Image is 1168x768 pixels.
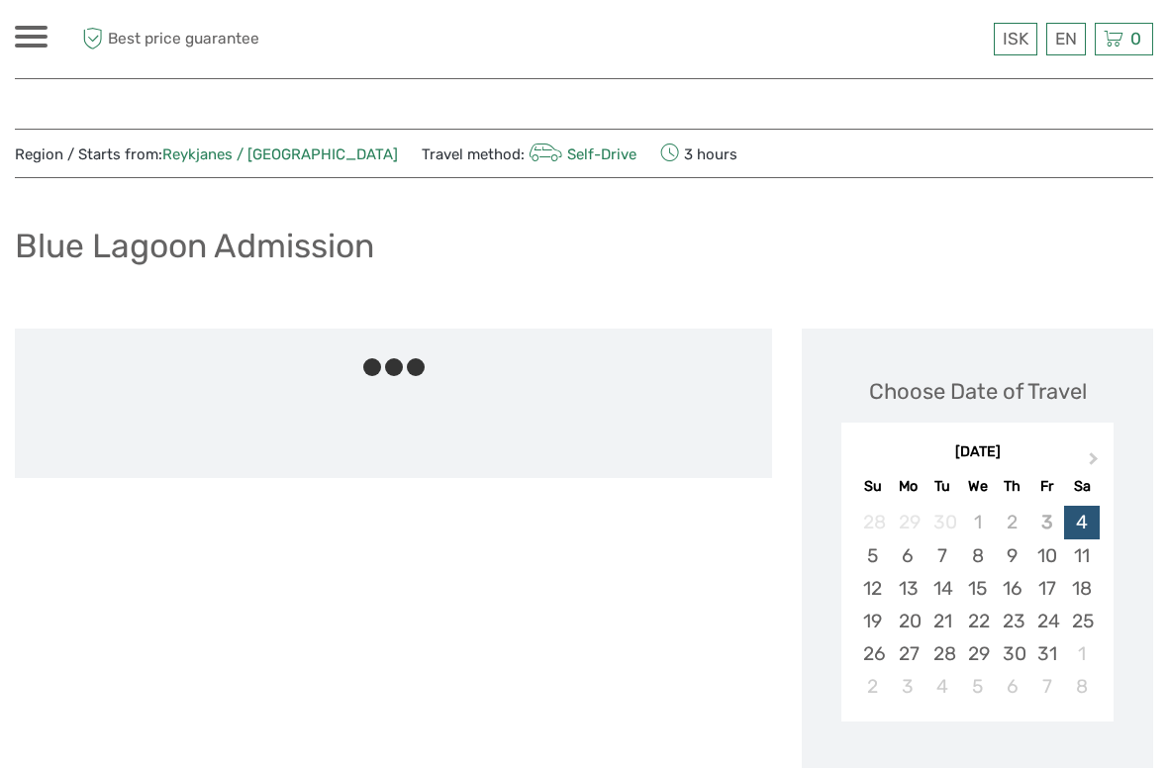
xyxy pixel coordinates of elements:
span: 0 [1127,29,1144,48]
img: 632-1a1f61c2-ab70-46c5-a88f-57c82c74ba0d_logo_small.jpg [519,15,620,63]
div: [DATE] [841,442,1114,463]
div: Choose Sunday, October 19th, 2025 [855,605,890,637]
div: Choose Wednesday, October 8th, 2025 [960,539,995,572]
div: Choose Thursday, October 16th, 2025 [995,572,1029,605]
div: Choose Friday, October 24th, 2025 [1029,605,1064,637]
div: Choose Friday, October 31st, 2025 [1029,637,1064,670]
div: Choose Wednesday, October 29th, 2025 [960,637,995,670]
div: month 2025-10 [847,506,1107,703]
div: Choose Saturday, October 4th, 2025 [1064,506,1099,538]
h1: Blue Lagoon Admission [15,226,374,266]
div: Choose Thursday, October 30th, 2025 [995,637,1029,670]
div: Choose Saturday, October 11th, 2025 [1064,539,1099,572]
div: Tu [925,473,960,500]
div: Not available Wednesday, October 1st, 2025 [960,506,995,538]
div: Choose Saturday, October 18th, 2025 [1064,572,1099,605]
div: Choose Thursday, October 9th, 2025 [995,539,1029,572]
div: Choose Friday, October 17th, 2025 [1029,572,1064,605]
div: Fr [1029,473,1064,500]
div: Not available Friday, October 3rd, 2025 [1029,506,1064,538]
div: Choose Date of Travel [869,376,1087,407]
span: 3 hours [660,140,737,167]
div: Not available Monday, September 29th, 2025 [891,506,925,538]
div: Choose Tuesday, October 14th, 2025 [925,572,960,605]
div: Choose Friday, November 7th, 2025 [1029,670,1064,703]
div: Choose Thursday, October 23rd, 2025 [995,605,1029,637]
span: Best price guarantee [77,23,300,55]
div: Choose Wednesday, November 5th, 2025 [960,670,995,703]
div: Choose Tuesday, November 4th, 2025 [925,670,960,703]
div: Choose Tuesday, October 21st, 2025 [925,605,960,637]
div: Choose Sunday, October 26th, 2025 [855,637,890,670]
span: Region / Starts from: [15,144,398,165]
div: Choose Saturday, November 1st, 2025 [1064,637,1099,670]
div: Choose Sunday, November 2nd, 2025 [855,670,890,703]
div: Choose Thursday, November 6th, 2025 [995,670,1029,703]
div: Sa [1064,473,1099,500]
div: Choose Monday, October 13th, 2025 [891,572,925,605]
a: Self-Drive [525,145,636,163]
a: Reykjanes / [GEOGRAPHIC_DATA] [162,145,398,163]
div: Choose Monday, October 20th, 2025 [891,605,925,637]
div: We [960,473,995,500]
div: Choose Friday, October 10th, 2025 [1029,539,1064,572]
div: Choose Wednesday, October 22nd, 2025 [960,605,995,637]
div: Mo [891,473,925,500]
span: ISK [1003,29,1028,48]
div: Choose Tuesday, October 28th, 2025 [925,637,960,670]
div: Choose Monday, November 3rd, 2025 [891,670,925,703]
div: Choose Sunday, October 5th, 2025 [855,539,890,572]
div: Choose Monday, October 6th, 2025 [891,539,925,572]
div: Th [995,473,1029,500]
div: Choose Sunday, October 12th, 2025 [855,572,890,605]
div: Choose Wednesday, October 15th, 2025 [960,572,995,605]
div: EN [1046,23,1086,55]
div: Not available Tuesday, September 30th, 2025 [925,506,960,538]
div: Su [855,473,890,500]
div: Choose Saturday, October 25th, 2025 [1064,605,1099,637]
span: Travel method: [422,140,636,167]
div: Choose Monday, October 27th, 2025 [891,637,925,670]
div: Not available Sunday, September 28th, 2025 [855,506,890,538]
div: Not available Thursday, October 2nd, 2025 [995,506,1029,538]
div: Choose Tuesday, October 7th, 2025 [925,539,960,572]
div: Choose Saturday, November 8th, 2025 [1064,670,1099,703]
button: Next Month [1080,447,1112,479]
